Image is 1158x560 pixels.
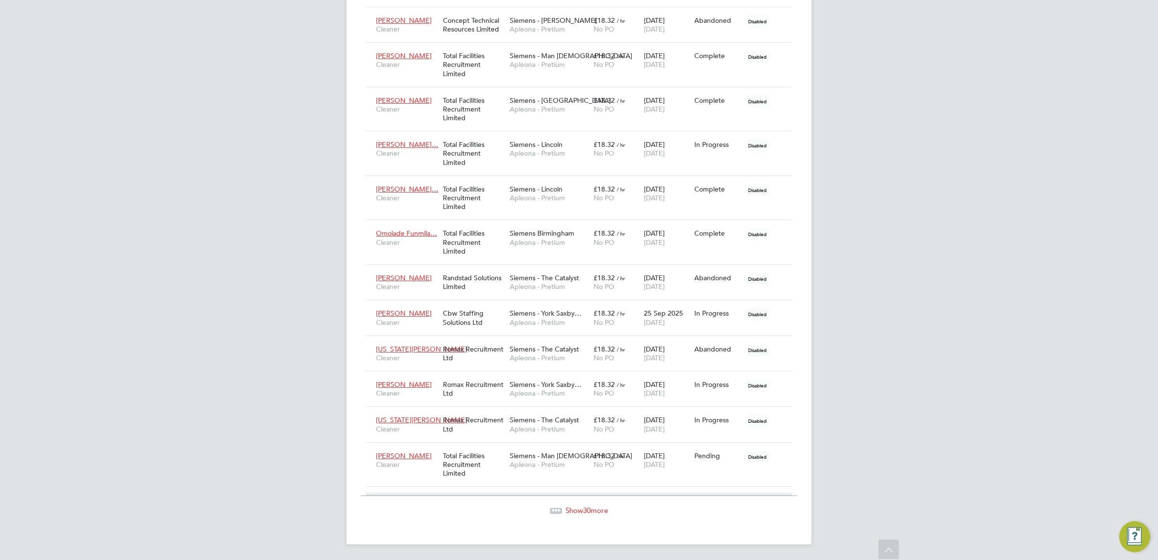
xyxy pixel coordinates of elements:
span: Apleona - Pretium [510,353,589,362]
div: Total Facilities Recruitment Limited [440,47,507,83]
div: 25 Sep 2025 [642,304,692,331]
span: £18.32 [594,140,615,149]
span: Disabled [744,228,770,240]
span: [PERSON_NAME] [376,96,432,105]
span: Siemens - York Saxby… [510,380,581,389]
div: [DATE] [642,447,692,474]
span: Disabled [744,308,770,320]
span: Siemens - The Catalyst [510,416,579,424]
span: [DATE] [644,193,665,202]
span: [DATE] [644,425,665,433]
span: / hr [617,274,625,282]
span: [DATE] [644,318,665,327]
a: [PERSON_NAME]CleanerCbw Staffing Solutions LtdSiemens - York Saxby…Apleona - Pretium£18.32 / hrNo... [374,304,792,312]
div: Complete [694,229,740,238]
div: [DATE] [642,269,692,296]
div: Romax Recruitment Ltd [440,411,507,438]
span: Apleona - Pretium [510,282,589,291]
a: [PERSON_NAME]…CleanerTotal Facilities Recruitment LimitedSiemens - LincolnApleona - Pretium£18.32... [374,179,792,188]
a: [PERSON_NAME]CleanerConcept Technical Resources LimitedSiemens - [PERSON_NAME]Apleona - Pretium£1... [374,11,792,19]
a: [PERSON_NAME]CleanerTotal Facilities Recruitment LimitedSiemens - [GEOGRAPHIC_DATA]Apleona - Pret... [374,91,792,99]
span: Apleona - Pretium [510,149,589,158]
div: Total Facilities Recruitment Limited [440,447,507,483]
div: Total Facilities Recruitment Limited [440,135,507,172]
div: [DATE] [642,411,692,438]
span: Apleona - Pretium [510,105,589,113]
div: [DATE] [642,11,692,38]
span: Siemens - York Saxby… [510,309,581,318]
a: [PERSON_NAME]CleanerTotal Facilities Recruitment LimitedSiemens - Man [DEMOGRAPHIC_DATA]Apleona -... [374,446,792,454]
div: Complete [694,51,740,60]
span: Cleaner [376,60,438,69]
span: Siemens - Man [DEMOGRAPHIC_DATA] [510,51,632,60]
span: [US_STATE][PERSON_NAME] [376,345,467,353]
a: [US_STATE][PERSON_NAME]CleanerRomax Recruitment LtdSiemens - The CatalystApleona - Pretium£18.32 ... [374,339,792,348]
span: Disabled [744,184,770,196]
span: Siemens - Man [DEMOGRAPHIC_DATA] [510,451,632,460]
span: Apleona - Pretium [510,193,589,202]
a: [PERSON_NAME]…CleanerTotal Facilities Recruitment LimitedSiemens - LincolnApleona - Pretium£18.32... [374,135,792,143]
span: Disabled [744,272,770,285]
span: Siemens - Lincoln [510,140,563,149]
span: / hr [617,346,625,353]
span: Siemens - [GEOGRAPHIC_DATA] [510,96,611,105]
span: Siemens - The Catalyst [510,345,579,353]
div: Abandoned [694,16,740,25]
span: [PERSON_NAME] [376,273,432,282]
span: Disabled [744,450,770,463]
span: No PO [594,318,614,327]
span: Cleaner [376,389,438,398]
span: Siemens - The Catalyst [510,273,579,282]
span: [DATE] [644,282,665,291]
span: Cleaner [376,318,438,327]
span: Cleaner [376,238,438,247]
span: £18.32 [594,229,615,238]
span: Cleaner [376,193,438,202]
span: [DATE] [644,149,665,158]
span: Omolade Funmila… [376,229,437,238]
span: £18.32 [594,96,615,105]
span: £18.32 [594,51,615,60]
div: In Progress [694,380,740,389]
span: Apleona - Pretium [510,460,589,469]
a: [PERSON_NAME]CleanerTotal Facilities Recruitment LimitedSiemens - Man [DEMOGRAPHIC_DATA]Apleona -... [374,46,792,54]
div: [DATE] [642,135,692,162]
span: [PERSON_NAME]… [376,185,438,193]
span: / hr [617,17,625,24]
span: £18.32 [594,345,615,353]
span: / hr [617,452,625,460]
span: Apleona - Pretium [510,318,589,327]
span: Apleona - Pretium [510,60,589,69]
span: Disabled [744,50,770,63]
span: Disabled [744,344,770,356]
span: [PERSON_NAME] [376,51,432,60]
div: Abandoned [694,345,740,353]
span: No PO [594,425,614,433]
span: Show more [565,506,608,515]
div: Total Facilities Recruitment Limited [440,180,507,216]
span: Cleaner [376,149,438,158]
div: Total Facilities Recruitment Limited [440,91,507,128]
span: No PO [594,460,614,469]
span: [PERSON_NAME] [376,451,432,460]
span: [DATE] [644,353,665,362]
span: / hr [617,186,625,193]
span: No PO [594,282,614,291]
span: / hr [617,310,625,317]
span: Disabled [744,379,770,392]
span: Apleona - Pretium [510,425,589,433]
span: [DATE] [644,238,665,247]
span: £18.32 [594,416,615,424]
span: £18.32 [594,16,615,25]
span: £18.32 [594,273,615,282]
span: Cleaner [376,425,438,433]
span: [DATE] [644,389,665,398]
div: Complete [694,96,740,105]
button: Engage Resource Center [1119,521,1150,552]
div: [DATE] [642,47,692,74]
a: [PERSON_NAME]CleanerRandstad Solutions LimitedSiemens - The CatalystApleona - Pretium£18.32 / hrN... [374,268,792,276]
div: Concept Technical Resources Limited [440,11,507,38]
span: No PO [594,105,614,113]
div: Randstad Solutions Limited [440,269,507,296]
span: No PO [594,193,614,202]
